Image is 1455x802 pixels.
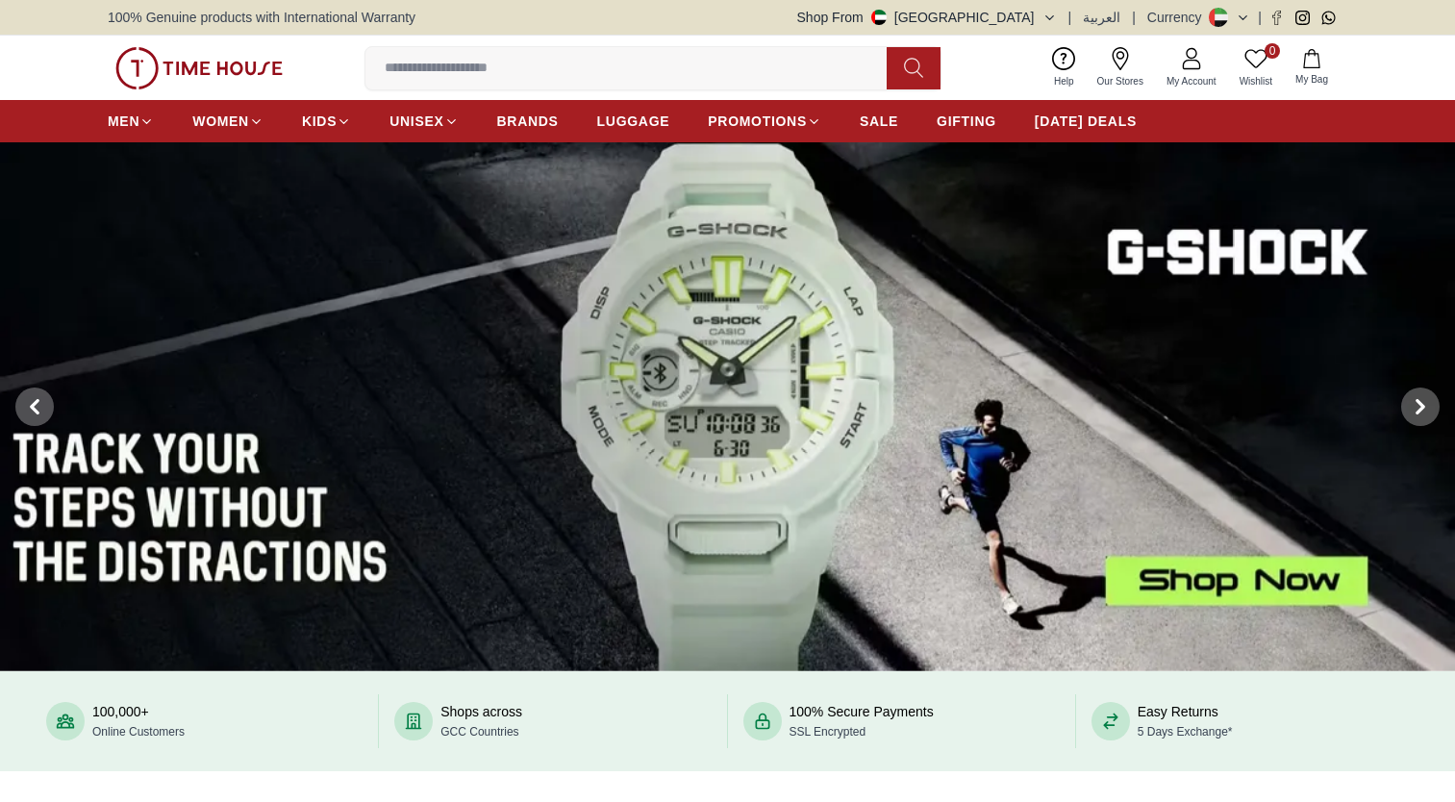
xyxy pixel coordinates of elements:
[497,104,559,138] a: BRANDS
[108,8,415,27] span: 100% Genuine products with International Warranty
[1035,112,1137,131] span: [DATE] DEALS
[1321,11,1336,25] a: Whatsapp
[790,702,934,740] div: 100% Secure Payments
[1284,45,1340,90] button: My Bag
[1090,74,1151,88] span: Our Stores
[92,725,185,739] span: Online Customers
[1086,43,1155,92] a: Our Stores
[708,104,821,138] a: PROMOTIONS
[108,112,139,131] span: MEN
[302,104,351,138] a: KIDS
[797,8,1057,27] button: Shop From[GEOGRAPHIC_DATA]
[860,104,898,138] a: SALE
[192,112,249,131] span: WOMEN
[108,104,154,138] a: MEN
[389,112,443,131] span: UNISEX
[1295,11,1310,25] a: Instagram
[192,104,263,138] a: WOMEN
[1042,43,1086,92] a: Help
[1138,725,1233,739] span: 5 Days Exchange*
[597,104,670,138] a: LUGGAGE
[871,10,887,25] img: United Arab Emirates
[1035,104,1137,138] a: [DATE] DEALS
[440,725,518,739] span: GCC Countries
[1147,8,1210,27] div: Currency
[1159,74,1224,88] span: My Account
[937,112,996,131] span: GIFTING
[860,112,898,131] span: SALE
[1269,11,1284,25] a: Facebook
[708,112,807,131] span: PROMOTIONS
[1228,43,1284,92] a: 0Wishlist
[1288,72,1336,87] span: My Bag
[1046,74,1082,88] span: Help
[92,702,185,740] div: 100,000+
[389,104,458,138] a: UNISEX
[1232,74,1280,88] span: Wishlist
[937,104,996,138] a: GIFTING
[1265,43,1280,59] span: 0
[597,112,670,131] span: LUGGAGE
[1138,702,1233,740] div: Easy Returns
[1132,8,1136,27] span: |
[1083,8,1120,27] button: العربية
[497,112,559,131] span: BRANDS
[790,725,866,739] span: SSL Encrypted
[440,702,522,740] div: Shops across
[302,112,337,131] span: KIDS
[115,47,283,89] img: ...
[1258,8,1262,27] span: |
[1068,8,1072,27] span: |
